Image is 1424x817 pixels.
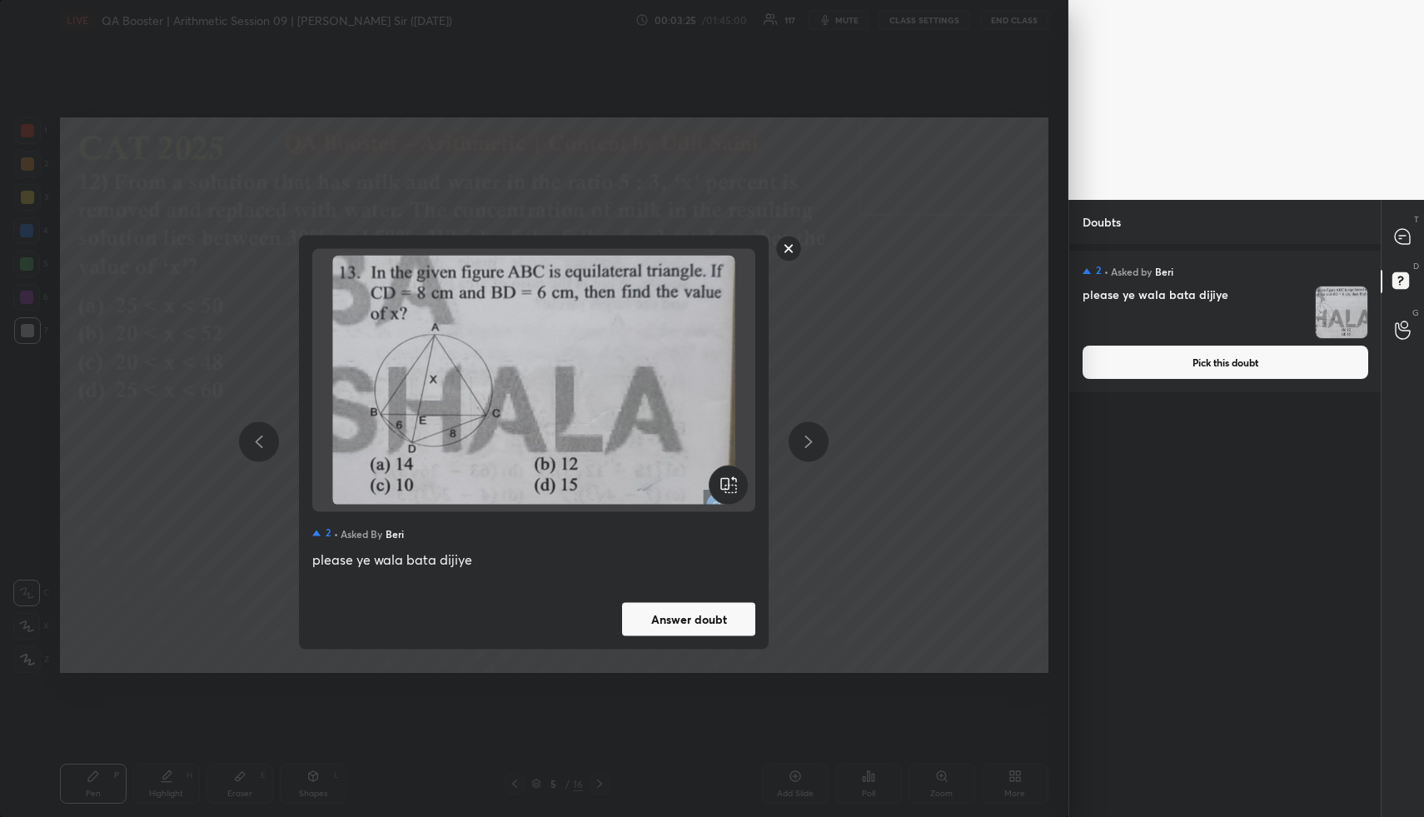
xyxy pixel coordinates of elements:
h5: 2 [1096,265,1101,278]
h5: • Asked by [334,525,382,542]
button: Pick this doubt [1083,346,1368,379]
h5: 2 [326,526,331,540]
h5: • Asked by [1104,264,1152,279]
h4: please ye wala bata dijiye [1083,286,1308,339]
button: Answer doubt [622,602,755,635]
div: please ye wala bata dijiye [312,549,755,569]
p: D [1413,260,1419,272]
img: 17595778221TIE4N.png [1316,286,1367,338]
img: 17595778221TIE4N.png [332,255,735,505]
p: Doubts [1069,200,1134,244]
p: G [1412,306,1419,319]
h5: Beri [1155,264,1173,279]
div: grid [1069,244,1382,817]
p: T [1414,213,1419,226]
h5: Beri [386,525,404,542]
